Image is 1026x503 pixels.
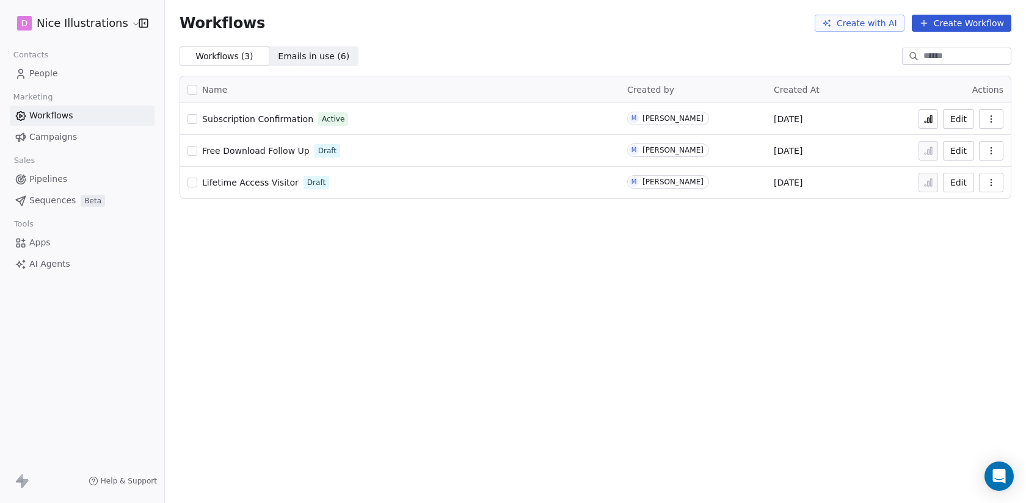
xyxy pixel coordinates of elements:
[774,85,820,95] span: Created At
[943,109,974,129] button: Edit
[29,236,51,249] span: Apps
[202,178,299,187] span: Lifetime Access Visitor
[307,177,326,188] span: Draft
[29,173,67,186] span: Pipelines
[29,67,58,80] span: People
[642,146,704,154] div: [PERSON_NAME]
[10,63,155,84] a: People
[202,176,299,189] a: Lifetime Access Visitor
[29,131,77,143] span: Campaigns
[815,15,904,32] button: Create with AI
[10,233,155,253] a: Apps
[202,114,313,124] span: Subscription Confirmation
[972,85,1003,95] span: Actions
[10,106,155,126] a: Workflows
[202,145,310,157] a: Free Download Follow Up
[9,215,38,233] span: Tools
[29,109,73,122] span: Workflows
[10,190,155,211] a: SequencesBeta
[29,258,70,270] span: AI Agents
[29,194,76,207] span: Sequences
[21,17,28,29] span: D
[631,145,637,155] div: M
[631,177,637,187] div: M
[37,15,128,31] span: Nice Illustrations
[984,461,1014,491] div: Open Intercom Messenger
[642,178,704,186] div: [PERSON_NAME]
[10,254,155,274] a: AI Agents
[81,195,105,207] span: Beta
[943,173,974,192] button: Edit
[318,145,337,156] span: Draft
[10,127,155,147] a: Campaigns
[774,113,802,125] span: [DATE]
[912,15,1011,32] button: Create Workflow
[101,476,157,486] span: Help & Support
[202,146,310,156] span: Free Download Follow Up
[10,169,155,189] a: Pipelines
[202,84,227,96] span: Name
[627,85,674,95] span: Created by
[774,176,802,189] span: [DATE]
[943,141,974,161] button: Edit
[8,88,58,106] span: Marketing
[278,50,349,63] span: Emails in use ( 6 )
[631,114,637,123] div: M
[9,151,40,170] span: Sales
[180,15,265,32] span: Workflows
[15,13,130,34] button: DNice Illustrations
[89,476,157,486] a: Help & Support
[322,114,344,125] span: Active
[202,113,313,125] a: Subscription Confirmation
[8,46,54,64] span: Contacts
[642,114,704,123] div: [PERSON_NAME]
[774,145,802,157] span: [DATE]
